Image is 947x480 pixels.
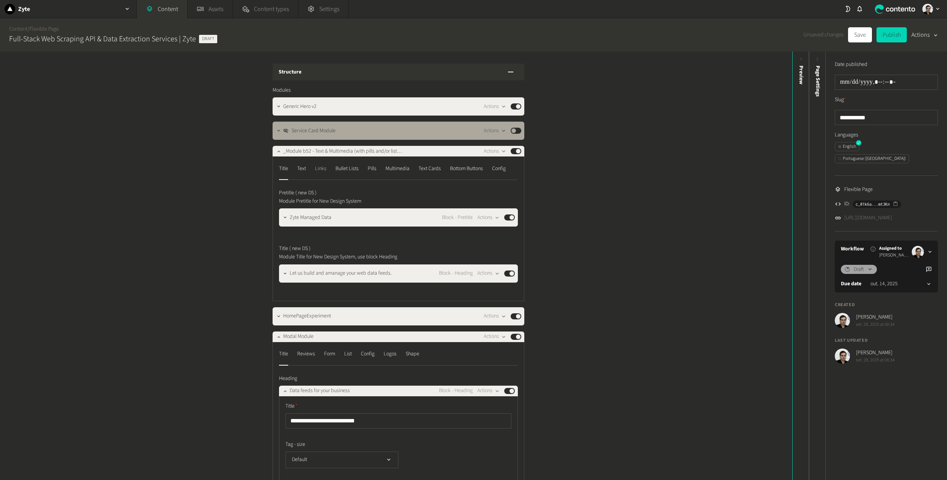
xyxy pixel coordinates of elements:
div: Title [279,163,288,175]
div: Preview [797,66,805,84]
h2: Full-Stack Web Scraping API & Data Extraction Services | Zyte [9,33,196,45]
span: Block - Heading [439,269,473,277]
span: Content types [254,5,289,14]
span: Tag - size [285,441,305,449]
span: Zyte Managed Data [290,214,331,222]
div: Bottom Buttons [450,163,483,175]
button: Actions [477,386,500,396]
button: Actions [477,213,500,222]
span: ID: [844,200,850,208]
button: Actions [484,312,506,321]
div: Reviews [297,348,315,360]
div: Logos [384,348,397,360]
span: [PERSON_NAME] [856,349,895,357]
span: set. 29, 2025 at 08:34 [856,357,895,364]
button: Actions [484,102,506,111]
div: Bullet Lists [336,163,359,175]
div: List [344,348,352,360]
button: Publish [876,27,907,42]
button: Actions [484,126,506,135]
p: Module Title for New Design System, use block Heading [279,253,452,261]
button: Actions [911,27,938,42]
span: c_01k6a...mt3Kn [856,201,890,208]
span: Flexible Page [844,186,873,194]
span: HomePageExperiment [283,312,331,320]
span: [PERSON_NAME] [856,313,895,321]
button: Save [848,27,872,42]
span: Draft [854,266,864,274]
span: [PERSON_NAME] [879,252,909,259]
span: Title [285,402,298,410]
div: Title [279,348,288,360]
p: Module Pretitle for New Design System [279,197,452,205]
label: Date published [835,61,867,69]
button: Draft [841,265,877,274]
span: Unsaved changes [803,31,844,39]
span: Settings [319,5,339,14]
button: English [835,142,859,151]
h3: Structure [279,68,301,76]
button: Actions [484,332,506,341]
span: Heading [279,375,297,383]
button: Default [285,452,398,468]
label: Languages [835,131,938,139]
span: Service Card Module [292,127,336,135]
img: Vinicius Machado [922,4,933,14]
span: Block - Heading [439,387,473,395]
button: Actions [477,269,500,278]
label: Slug [835,96,846,104]
div: Text [297,163,306,175]
time: out. 14, 2025 [870,280,898,288]
img: Vinicius Machado [835,349,850,364]
div: Links [315,163,326,175]
button: c_01k6a...mt3Kn [853,200,901,208]
span: Modules [273,86,291,94]
span: Assigned to [879,245,909,252]
a: Flexible Page [30,25,59,33]
a: Content [9,25,28,33]
span: Pretitle ( new DS ) [279,189,317,197]
div: Pills [368,163,376,175]
div: English [838,143,856,150]
div: Text Cards [419,163,441,175]
div: Config [492,163,506,175]
span: Page Settings [814,66,822,97]
span: / [28,25,30,33]
span: Block - Pretitle [442,214,473,222]
button: Actions [484,147,506,156]
div: Portuguese ([GEOGRAPHIC_DATA]) [838,155,906,162]
div: Multimedia [386,163,409,175]
span: Data feeds for your business [290,387,350,395]
span: Let us build and amanage your web data feeds. [290,269,392,277]
h4: Created [835,302,938,308]
span: Generic Hero v2 [283,103,317,111]
span: set. 29, 2025 at 08:34 [856,321,895,328]
div: Form [324,348,335,360]
div: Shape [406,348,419,360]
img: Vinicius Machado [835,313,850,328]
div: Config [361,348,375,360]
button: Portuguese ([GEOGRAPHIC_DATA]) [835,154,909,163]
a: [URL][DOMAIN_NAME] [844,214,892,222]
h4: Last updated [835,337,938,344]
h2: Zyte [18,5,30,14]
img: Vinicius Machado [912,246,924,258]
span: Title ( new DS ) [279,245,310,253]
label: Due date [841,280,861,288]
span: Draft [199,35,217,43]
a: Workflow [841,245,864,253]
span: _Module b52 - Text & Multimedia (with pills and/or lists) New Design [283,147,402,155]
img: Zyte [5,4,15,14]
span: Modal Module [283,333,314,341]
